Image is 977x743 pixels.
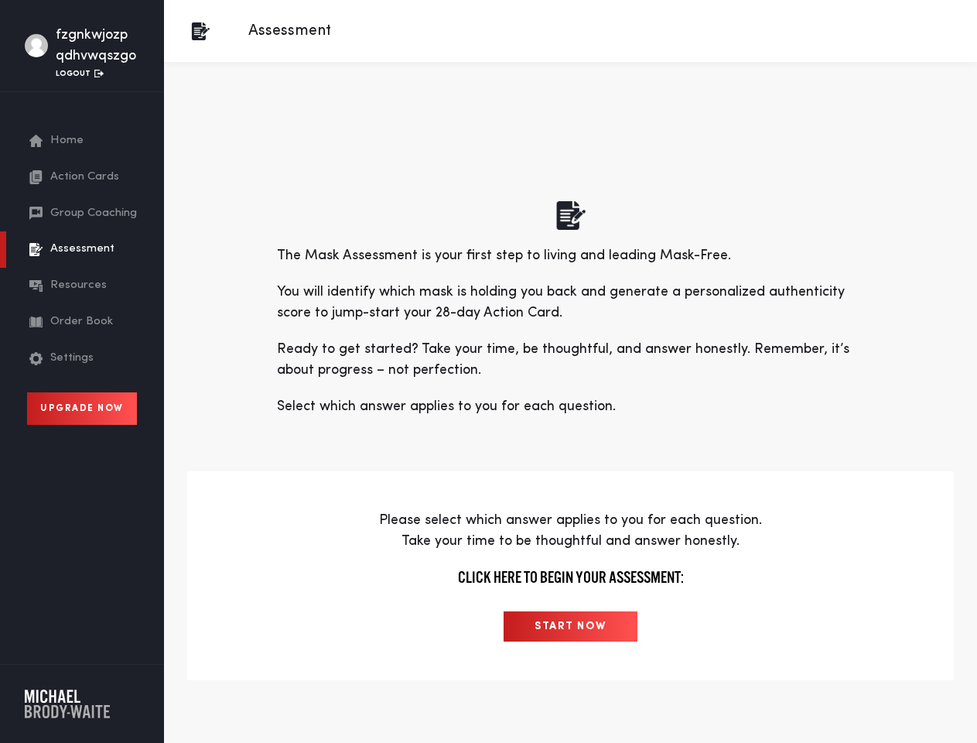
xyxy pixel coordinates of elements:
div: fzgnkwjozp qdhvwqszgo [56,25,139,67]
a: Assessment [29,231,141,268]
a: Logout [56,70,104,77]
span: Ready to get started? Take your time, be thoughtful, and answer honestly. Remember, it’s about pr... [277,342,849,377]
h4: Click here to begin your assessment: [226,567,915,587]
a: Group Coaching [29,196,141,232]
span: Select which answer applies to you for each question. [277,399,616,413]
span: Action Cards [50,169,119,187]
span: Resources [50,277,107,295]
span: Settings [50,350,94,368]
span: You will identify which mask is holding you back and generate a personalized authenticity score t... [277,285,845,320]
p: Please select which answer applies to you for each question. Take your time to be thoughtful and ... [226,510,915,552]
p: Assessment [233,19,331,43]
a: Home [29,123,141,159]
span: The Mask Assessment is your first step to living and leading Mask-Free. [277,248,731,262]
a: Order Book [29,304,141,341]
span: Group Coaching [50,205,137,223]
a: Action Cards [29,159,141,196]
input: START NOW [504,611,637,642]
a: Settings [29,341,141,377]
a: Resources [29,268,141,304]
span: Order Book [50,313,113,331]
span: Assessment [50,241,114,259]
a: Upgrade Now [27,392,137,425]
span: Home [50,132,84,150]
